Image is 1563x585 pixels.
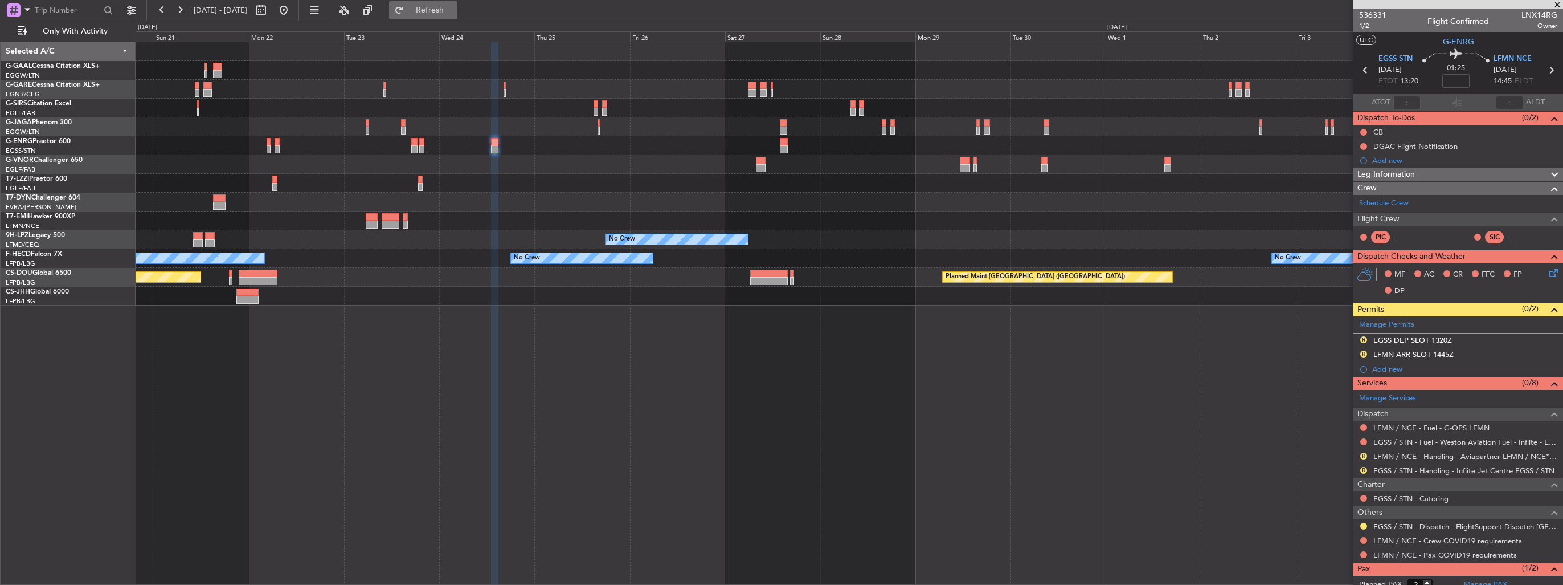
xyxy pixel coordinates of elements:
[6,297,35,306] a: LFPB/LBG
[725,31,820,42] div: Sat 27
[6,213,75,220] a: T7-EMIHawker 900XP
[249,31,344,42] div: Mon 22
[1359,319,1414,331] a: Manage Permits
[1360,467,1367,474] button: R
[1359,393,1416,404] a: Manage Services
[1522,112,1539,124] span: (0/2)
[6,138,32,145] span: G-ENRG
[6,241,39,249] a: LFMD/CEQ
[1522,562,1539,574] span: (1/2)
[915,31,1010,42] div: Mon 29
[6,184,35,193] a: EGLF/FAB
[1010,31,1106,42] div: Tue 30
[1357,478,1385,491] span: Charter
[1482,269,1495,281] span: FFC
[6,165,35,174] a: EGLF/FAB
[609,231,635,248] div: No Crew
[1393,96,1421,109] input: --:--
[6,203,76,212] a: EVRA/[PERSON_NAME]
[1359,21,1386,31] span: 1/2
[1357,250,1466,263] span: Dispatch Checks and Weather
[6,194,80,201] a: T7-DYNChallenger 604
[1373,127,1383,137] div: CB
[1507,232,1532,242] div: - -
[1373,466,1554,476] a: EGSS / STN - Handling - Inflite Jet Centre EGSS / STN
[1275,250,1301,267] div: No Crew
[6,278,35,287] a: LFPB/LBG
[1357,303,1384,316] span: Permits
[1106,31,1201,42] div: Wed 1
[1373,350,1454,359] div: LFMN ARR SLOT 1445Z
[6,251,31,258] span: F-HECD
[1400,76,1418,87] span: 13:20
[1373,550,1517,560] a: LFMN / NCE - Pax COVID19 requirements
[1378,54,1413,65] span: EGSS STN
[1107,23,1127,32] div: [DATE]
[1427,15,1489,27] div: Flight Confirmed
[1522,303,1539,315] span: (0/2)
[6,270,71,277] a: CS-DOUGlobal 6500
[514,250,540,267] div: No Crew
[6,232,65,239] a: 9H-LPZLegacy 500
[154,31,249,42] div: Sun 21
[1357,213,1400,226] span: Flight Crew
[1373,437,1557,447] a: EGSS / STN - Fuel - Weston Aviation Fuel - Inflite - EGSS / STN
[6,213,28,220] span: T7-EMI
[1494,76,1512,87] span: 14:45
[406,6,454,14] span: Refresh
[344,31,439,42] div: Tue 23
[1373,536,1522,546] a: LFMN / NCE - Crew COVID19 requirements
[6,176,67,182] a: T7-LZZIPraetor 600
[13,22,124,40] button: Only With Activity
[1373,452,1557,461] a: LFMN / NCE - Handling - Aviapartner LFMN / NCE*****MY HANDLING****
[1378,64,1402,76] span: [DATE]
[1360,453,1367,460] button: R
[1357,506,1382,519] span: Others
[439,31,534,42] div: Wed 24
[1522,377,1539,389] span: (0/8)
[1372,156,1557,165] div: Add new
[534,31,629,42] div: Thu 25
[1373,494,1449,503] a: EGSS / STN - Catering
[6,289,30,295] span: CS-JHH
[1372,97,1390,108] span: ATOT
[1373,423,1490,433] a: LFMN / NCE - Fuel - G-OPS LFMN
[389,1,457,19] button: Refresh
[6,259,35,268] a: LFPB/LBG
[1296,31,1391,42] div: Fri 3
[1447,63,1465,74] span: 01:25
[6,157,83,164] a: G-VNORChallenger 650
[1359,198,1409,209] a: Schedule Crew
[138,23,157,32] div: [DATE]
[6,100,27,107] span: G-SIRS
[1357,377,1387,390] span: Services
[1359,9,1386,21] span: 536331
[35,2,100,19] input: Trip Number
[6,289,69,295] a: CS-JHHGlobal 6000
[1356,35,1376,45] button: UTC
[6,251,62,258] a: F-HECDFalcon 7X
[1453,269,1463,281] span: CR
[6,147,36,155] a: EGSS/STN
[1357,112,1415,125] span: Dispatch To-Dos
[194,5,247,15] span: [DATE] - [DATE]
[630,31,725,42] div: Fri 26
[30,27,120,35] span: Only With Activity
[6,270,32,277] span: CS-DOU
[6,119,32,126] span: G-JAGA
[6,157,34,164] span: G-VNOR
[1357,182,1377,195] span: Crew
[1357,563,1370,576] span: Pax
[1526,97,1545,108] span: ALDT
[6,109,35,117] a: EGLF/FAB
[1201,31,1296,42] div: Thu 2
[6,63,100,70] a: G-GAALCessna Citation XLS+
[1494,64,1517,76] span: [DATE]
[1521,21,1557,31] span: Owner
[820,31,915,42] div: Sun 28
[6,232,28,239] span: 9H-LPZ
[6,128,40,136] a: EGGW/LTN
[1360,351,1367,357] button: R
[6,63,32,70] span: G-GAAL
[1513,269,1522,281] span: FP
